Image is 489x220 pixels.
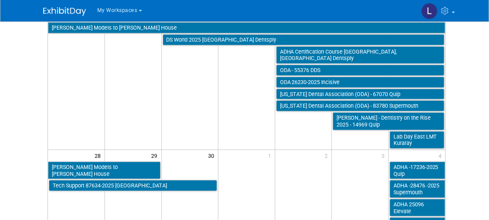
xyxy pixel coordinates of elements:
[43,7,86,16] img: ExhibitDay
[438,150,445,161] span: 4
[390,199,445,217] a: ADHA 25096 Elevate
[333,112,444,130] a: [PERSON_NAME] - Dentistry on the Rise 2025 - 14969 Quip
[390,162,445,179] a: ADHA -17236-2025 Quip
[163,34,444,45] a: DS World 2025 [GEOGRAPHIC_DATA] Dentsply
[49,180,217,191] a: Tech Support 87634-2025 [GEOGRAPHIC_DATA]
[276,100,444,112] a: [US_STATE] Dental Association (ODA) - 83780 Supermouth
[276,89,444,100] a: [US_STATE] Dental Association (ODA) - 67070 Quip
[324,150,331,161] span: 2
[276,65,444,76] a: ODA - 55376 DDS
[421,3,438,19] img: Lori Stewart
[276,46,444,64] a: ADHA Certification Course [GEOGRAPHIC_DATA], [GEOGRAPHIC_DATA] Dentsply
[207,150,218,161] span: 30
[276,77,444,88] a: ODA 26230-2025 Incisive
[151,150,161,161] span: 29
[48,22,445,33] a: [PERSON_NAME] Models to [PERSON_NAME] House
[390,180,445,198] a: ADHA -28476 -2025 Supermouth
[390,131,444,149] a: Lab Day East LMT Kuraray
[267,150,275,161] span: 1
[48,162,161,179] a: [PERSON_NAME] Models to [PERSON_NAME] House
[94,150,104,161] span: 28
[381,150,388,161] span: 3
[97,7,137,13] span: My Workspaces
